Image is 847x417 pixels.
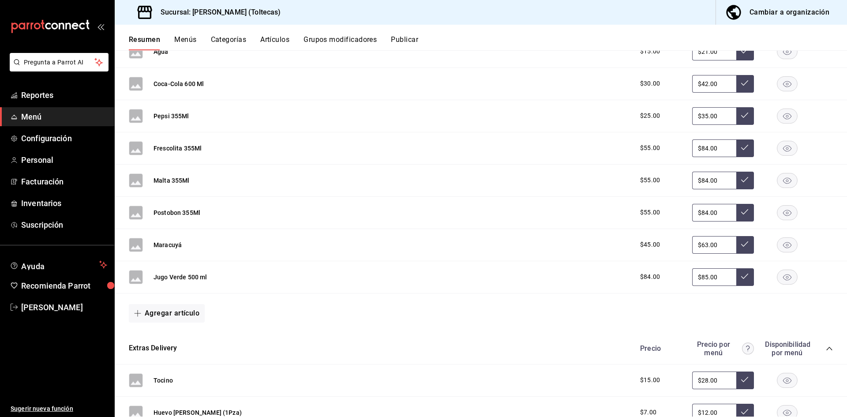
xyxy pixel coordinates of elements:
[692,172,736,189] input: Sin ajuste
[640,376,660,385] span: $15.00
[129,35,847,50] div: navigation tabs
[154,47,169,56] button: Agua
[640,143,660,153] span: $55.00
[640,111,660,120] span: $25.00
[21,301,107,313] span: [PERSON_NAME]
[640,79,660,88] span: $30.00
[692,268,736,286] input: Sin ajuste
[11,404,107,413] span: Sugerir nueva función
[154,176,190,185] button: Malta 355Ml
[129,35,160,50] button: Resumen
[154,112,189,120] button: Pepsi 355Ml
[692,75,736,93] input: Sin ajuste
[10,53,109,71] button: Pregunta a Parrot AI
[631,344,688,353] div: Precio
[692,139,736,157] input: Sin ajuste
[640,408,656,417] span: $7.00
[154,7,281,18] h3: Sucursal: [PERSON_NAME] (Toltecas)
[765,340,809,357] div: Disponibilidad por menú
[154,208,200,217] button: Postobon 355Ml
[211,35,247,50] button: Categorías
[129,343,177,353] button: Extras Delivery
[154,240,182,249] button: Maracuyá
[21,132,107,144] span: Configuración
[692,236,736,254] input: Sin ajuste
[260,35,289,50] button: Artículos
[640,47,660,56] span: $15.00
[640,176,660,185] span: $55.00
[692,43,736,60] input: Sin ajuste
[21,89,107,101] span: Reportes
[21,197,107,209] span: Inventarios
[129,304,205,323] button: Agregar artículo
[826,345,833,352] button: collapse-category-row
[21,154,107,166] span: Personal
[6,64,109,73] a: Pregunta a Parrot AI
[21,219,107,231] span: Suscripción
[154,144,202,153] button: Frescolita 355Ml
[692,107,736,125] input: Sin ajuste
[24,58,95,67] span: Pregunta a Parrot AI
[21,176,107,188] span: Facturación
[154,79,204,88] button: Coca-Cola 600 Ml
[692,340,754,357] div: Precio por menú
[640,208,660,217] span: $55.00
[750,6,829,19] div: Cambiar a organización
[21,259,96,270] span: Ayuda
[304,35,377,50] button: Grupos modificadores
[692,372,736,389] input: Sin ajuste
[154,408,242,417] button: Huevo [PERSON_NAME] (1Pza)
[640,272,660,282] span: $84.00
[21,280,107,292] span: Recomienda Parrot
[391,35,418,50] button: Publicar
[640,240,660,249] span: $45.00
[154,273,207,282] button: Jugo Verde 500 ml
[21,111,107,123] span: Menú
[154,376,173,385] button: Tocino
[97,23,104,30] button: open_drawer_menu
[174,35,196,50] button: Menús
[692,204,736,222] input: Sin ajuste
